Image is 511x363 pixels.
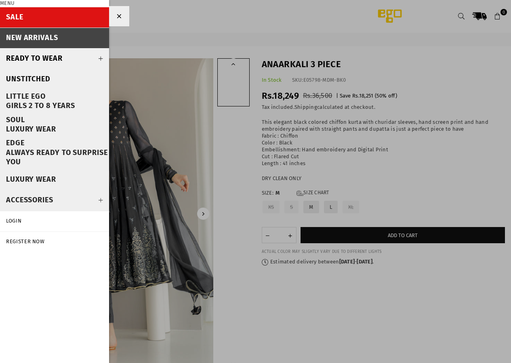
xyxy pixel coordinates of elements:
div: Soul [6,115,56,134]
div: Accessories [6,195,53,205]
div: Close Menu [109,6,129,26]
div: EDGE [6,138,109,167]
div: LUXURY WEAR [6,175,56,184]
p: LUXURY WEAR [6,125,56,134]
div: Little EGO [6,92,75,111]
div: New Arrivals [6,33,58,42]
div: Ready to wear [6,54,63,63]
p: GIRLS 2 TO 8 YEARS [6,101,75,110]
p: Always ready to surprise you [6,148,109,167]
div: SALE [6,13,23,22]
div: Unstitched [6,74,50,84]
